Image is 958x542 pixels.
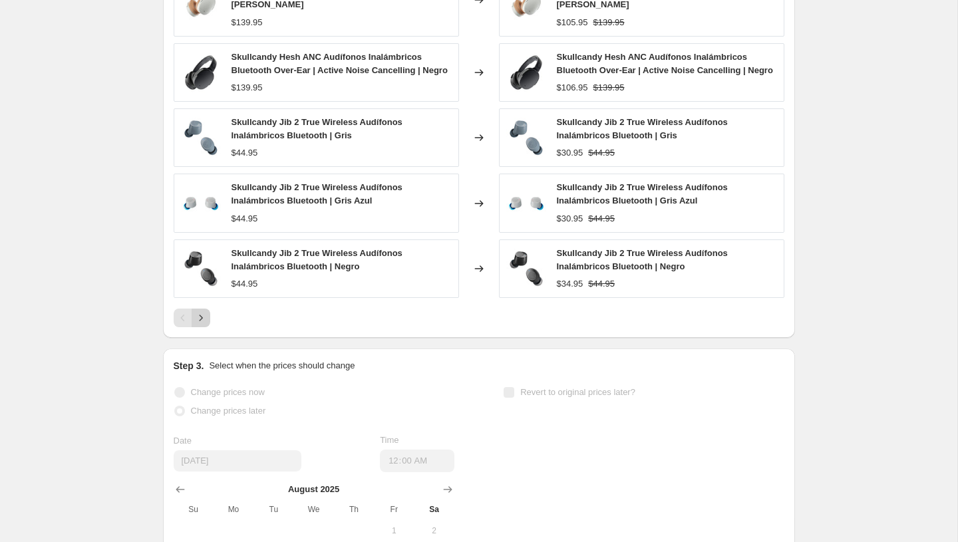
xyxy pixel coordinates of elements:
[334,499,374,520] th: Thursday
[557,182,728,205] span: Skullcandy Jib 2 True Wireless Audífonos Inalámbricos Bluetooth | Gris Azul
[174,309,210,327] nav: Pagination
[414,499,454,520] th: Saturday
[232,81,263,94] div: $139.95
[171,480,190,499] button: Show previous month, July 2025
[339,504,369,515] span: Th
[219,504,248,515] span: Mo
[232,146,258,160] div: $44.95
[379,525,408,536] span: 1
[588,277,615,291] strike: $44.95
[506,53,546,92] img: S6HHWN740_Skullcandy_Web_001_80x.jpg
[588,212,615,225] strike: $44.95
[557,248,728,271] span: Skullcandy Jib 2 True Wireless Audífonos Inalámbricos Bluetooth | Negro
[419,525,448,536] span: 2
[380,435,399,445] span: Time
[181,184,221,223] img: S1JTWP948_Skullcandy_Web_001_80x.jpg
[506,118,546,158] img: S1JTWP744_Skullcandy_Web_001_80x.jpg
[374,520,414,541] button: Friday August 1 2025
[174,359,204,372] h2: Step 3.
[380,450,454,472] input: 12:00
[214,499,253,520] th: Monday
[179,504,208,515] span: Su
[506,249,546,289] img: S1JTWP740_Skullcandy_Web_001_80x.jpg
[438,480,457,499] button: Show next month, September 2025
[557,146,583,160] div: $30.95
[520,387,635,397] span: Revert to original prices later?
[593,16,625,29] strike: $139.95
[191,406,266,416] span: Change prices later
[181,249,221,289] img: S1JTWP740_Skullcandy_Web_001_80x.jpg
[174,450,301,472] input: 8/16/2025
[557,212,583,225] div: $30.95
[557,117,728,140] span: Skullcandy Jib 2 True Wireless Audífonos Inalámbricos Bluetooth | Gris
[557,81,588,94] div: $106.95
[588,146,615,160] strike: $44.95
[232,212,258,225] div: $44.95
[419,504,448,515] span: Sa
[232,248,402,271] span: Skullcandy Jib 2 True Wireless Audífonos Inalámbricos Bluetooth | Negro
[414,520,454,541] button: Saturday August 2 2025
[209,359,355,372] p: Select when the prices should change
[293,499,333,520] th: Wednesday
[191,387,265,397] span: Change prices now
[232,182,402,205] span: Skullcandy Jib 2 True Wireless Audífonos Inalámbricos Bluetooth | Gris Azul
[379,504,408,515] span: Fr
[192,309,210,327] button: Next
[174,436,192,446] span: Date
[174,499,214,520] th: Sunday
[181,118,221,158] img: S1JTWP744_Skullcandy_Web_001_80x.jpg
[299,504,328,515] span: We
[557,52,773,75] span: Skullcandy Hesh ANC Audífonos Inalámbricos Bluetooth Over-Ear | Active Noise Cancelling | Negro
[181,53,221,92] img: S6HHWN740_Skullcandy_Web_001_80x.jpg
[253,499,293,520] th: Tuesday
[259,504,288,515] span: Tu
[232,117,402,140] span: Skullcandy Jib 2 True Wireless Audífonos Inalámbricos Bluetooth | Gris
[232,52,448,75] span: Skullcandy Hesh ANC Audífonos Inalámbricos Bluetooth Over-Ear | Active Noise Cancelling | Negro
[232,277,258,291] div: $44.95
[506,184,546,223] img: S1JTWP948_Skullcandy_Web_001_80x.jpg
[557,277,583,291] div: $34.95
[232,16,263,29] div: $139.95
[374,499,414,520] th: Friday
[557,16,588,29] div: $105.95
[593,81,625,94] strike: $139.95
